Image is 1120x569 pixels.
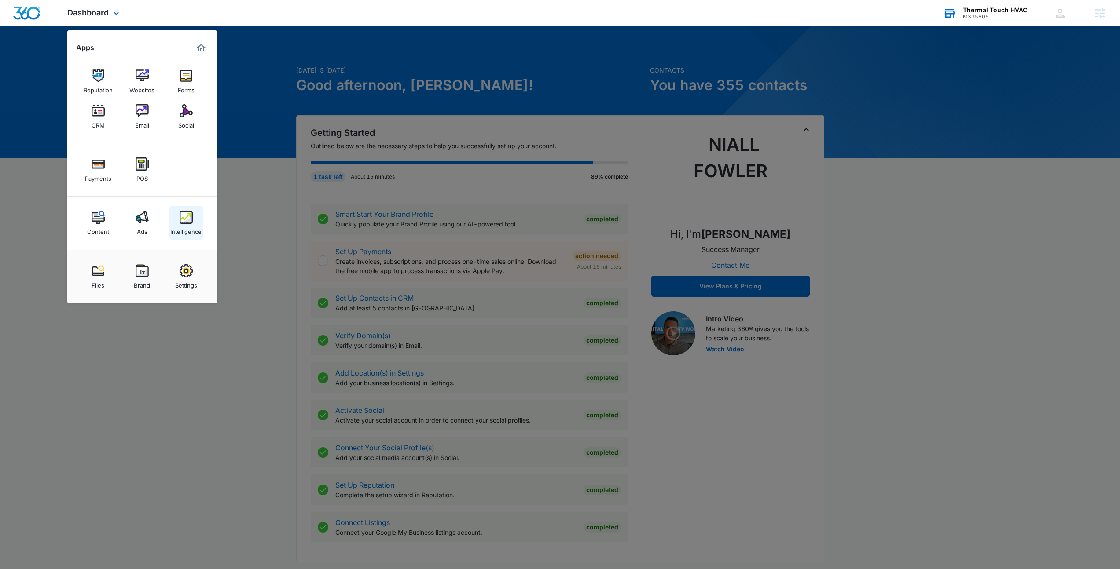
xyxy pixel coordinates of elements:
a: Websites [125,65,159,98]
div: Settings [175,277,197,289]
div: Forms [178,82,195,94]
a: Email [125,100,159,133]
a: Files [81,260,115,293]
div: Content [87,224,109,235]
a: Marketing 360® Dashboard [194,41,208,55]
a: Ads [125,206,159,240]
div: Payments [85,171,111,182]
a: POS [125,153,159,186]
div: Social [178,117,194,129]
div: Reputation [84,82,113,94]
a: Payments [81,153,115,186]
div: account id [963,14,1027,20]
div: Brand [134,277,150,289]
div: CRM [92,117,105,129]
div: Websites [129,82,154,94]
div: POS [136,171,148,182]
h2: Apps [76,44,94,52]
div: account name [963,7,1027,14]
a: CRM [81,100,115,133]
div: Email [135,117,149,129]
a: Reputation [81,65,115,98]
a: Intelligence [169,206,203,240]
div: Files [92,277,104,289]
a: Social [169,100,203,133]
a: Content [81,206,115,240]
span: Dashboard [67,8,109,17]
a: Settings [169,260,203,293]
div: Intelligence [170,224,202,235]
a: Forms [169,65,203,98]
div: Ads [137,224,147,235]
a: Brand [125,260,159,293]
